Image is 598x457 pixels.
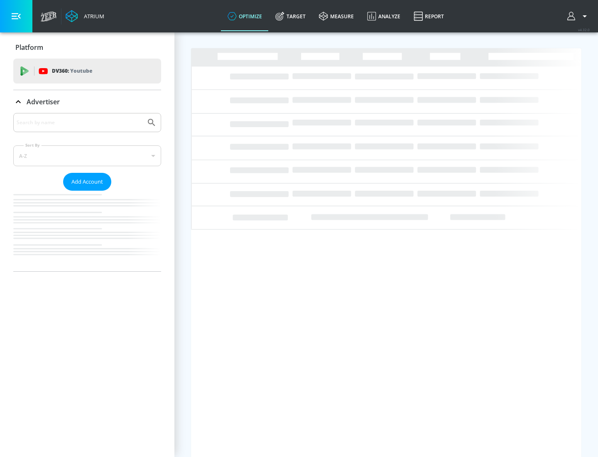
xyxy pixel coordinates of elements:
[52,66,92,76] p: DV360:
[13,90,161,113] div: Advertiser
[407,1,451,31] a: Report
[269,1,312,31] a: Target
[13,145,161,166] div: A-Z
[24,143,42,148] label: Sort By
[15,43,43,52] p: Platform
[13,59,161,84] div: DV360: Youtube
[17,117,142,128] input: Search by name
[312,1,360,31] a: measure
[13,36,161,59] div: Platform
[81,12,104,20] div: Atrium
[360,1,407,31] a: Analyze
[578,27,590,32] span: v 4.32.0
[221,1,269,31] a: optimize
[13,191,161,271] nav: list of Advertiser
[66,10,104,22] a: Atrium
[27,97,60,106] p: Advertiser
[13,113,161,271] div: Advertiser
[71,177,103,187] span: Add Account
[70,66,92,75] p: Youtube
[63,173,111,191] button: Add Account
